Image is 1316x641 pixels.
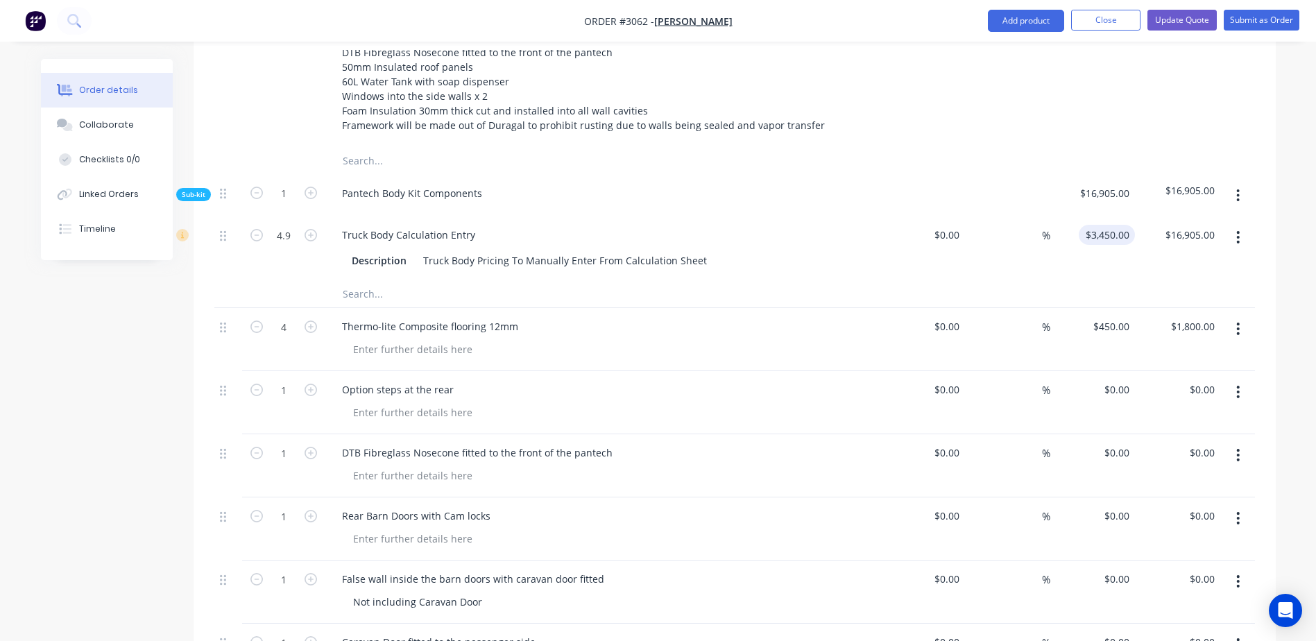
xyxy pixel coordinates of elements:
div: DTB Fibreglass Nosecone fitted to the front of the pantech [331,443,624,463]
div: Truck Body Pricing To Manually Enter From Calculation Sheet [418,250,712,271]
div: Collaborate [79,119,134,131]
button: Add product [988,10,1064,32]
span: Order #3062 - [584,15,654,28]
span: Sub-kit [182,189,205,200]
div: Timeline [79,223,116,235]
div: Linked Orders [79,188,139,200]
button: Close [1071,10,1140,31]
span: % [1042,382,1050,398]
div: Pantech Body Kit Components [331,183,493,203]
div: Checklists 0/0 [79,153,140,166]
span: % [1042,508,1050,524]
a: [PERSON_NAME] [654,15,733,28]
div: Open Intercom Messenger [1269,594,1302,627]
div: Truck Body Calculation Entry [331,225,486,245]
span: % [1042,445,1050,461]
span: $16,905.00 [1140,183,1215,198]
div: Thermo-lite Composite flooring 12mm [331,316,529,336]
button: Checklists 0/0 [41,142,173,177]
button: Timeline [41,212,173,246]
input: Search... [342,280,619,307]
div: Order details [79,84,138,96]
div: Option steps at the rear [331,379,465,400]
button: Order details [41,73,173,108]
img: Factory [25,10,46,31]
button: Collaborate [41,108,173,142]
span: % [1042,319,1050,335]
div: Not including Caravan Door [342,592,493,612]
span: $16,905.00 [1056,186,1130,200]
div: Rear Barn Doors with Cam locks [331,506,502,526]
span: % [1042,572,1050,588]
span: % [1042,228,1050,243]
div: False wall inside the barn doors with caravan door fitted [331,569,615,589]
button: Update Quote [1147,10,1217,31]
button: Linked Orders [41,177,173,212]
input: Search... [342,147,619,175]
div: Description [346,250,412,271]
button: Submit as Order [1224,10,1299,31]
